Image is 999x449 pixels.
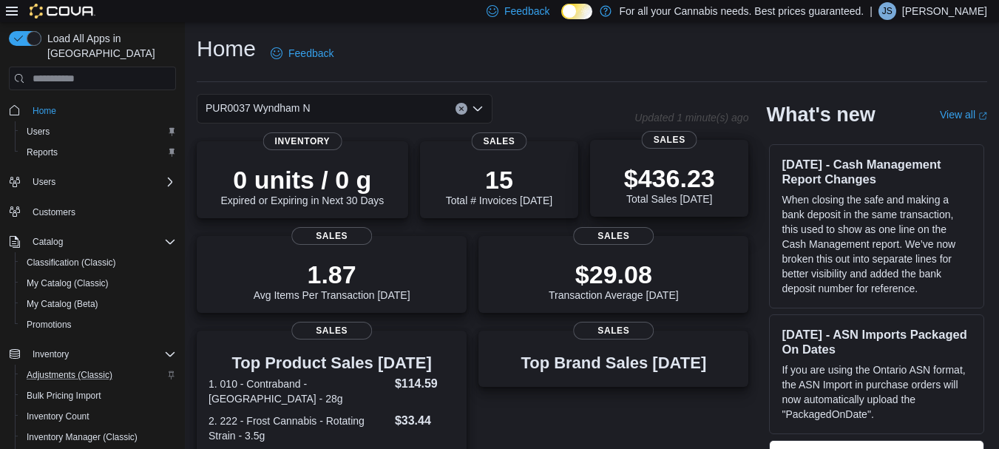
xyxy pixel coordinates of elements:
h1: Home [197,34,256,64]
a: View allExternal link [940,109,987,121]
a: Adjustments (Classic) [21,366,118,384]
div: Jay Stewart [878,2,896,20]
button: Catalog [3,232,182,252]
button: My Catalog (Classic) [15,273,182,294]
dd: $33.44 [395,412,455,430]
dt: 2. 222 - Frost Cannabis - Rotating Strain - 3.5g [209,413,389,443]
h3: [DATE] - ASN Imports Packaged On Dates [782,327,972,357]
div: Expired or Expiring in Next 30 Days [220,165,384,206]
span: Sales [291,322,373,340]
a: Reports [21,144,64,161]
span: Inventory [263,132,342,150]
span: Sales [291,227,373,245]
span: Promotions [27,319,72,331]
span: Catalog [33,236,63,248]
div: Total Sales [DATE] [624,163,715,205]
button: Users [15,121,182,142]
a: My Catalog (Beta) [21,295,104,313]
span: Dark Mode [561,19,562,20]
p: | [870,2,873,20]
p: For all your Cannabis needs. Best prices guaranteed. [619,2,864,20]
button: Classification (Classic) [15,252,182,273]
a: Home [27,102,62,120]
a: Promotions [21,316,78,334]
span: Catalog [27,233,176,251]
button: Clear input [456,103,467,115]
div: Total # Invoices [DATE] [446,165,552,206]
button: Users [27,173,61,191]
svg: External link [978,112,987,121]
dt: 1. 010 - Contraband - [GEOGRAPHIC_DATA] - 28g [209,377,389,406]
input: Dark Mode [561,4,592,19]
span: Home [27,101,176,119]
button: Inventory Count [15,406,182,427]
button: Inventory Manager (Classic) [15,427,182,448]
a: My Catalog (Classic) [21,274,115,292]
p: Updated 1 minute(s) ago [634,112,748,124]
img: Cova [30,4,95,18]
span: Inventory Manager (Classic) [27,431,138,443]
a: Inventory Count [21,408,95,425]
span: Users [21,123,176,141]
span: Adjustments (Classic) [21,366,176,384]
span: Classification (Classic) [27,257,116,269]
button: Promotions [15,314,182,335]
button: Inventory [27,345,75,363]
span: Sales [642,131,697,149]
a: Classification (Classic) [21,254,122,271]
dd: $114.59 [395,375,455,393]
span: Users [27,173,176,191]
button: Customers [3,201,182,223]
button: Reports [15,142,182,163]
span: Adjustments (Classic) [27,369,112,381]
a: Bulk Pricing Import [21,387,107,405]
p: If you are using the Ontario ASN format, the ASN Import in purchase orders will now automatically... [782,362,972,422]
a: Customers [27,203,81,221]
span: Feedback [504,4,549,18]
h3: [DATE] - Cash Management Report Changes [782,157,972,186]
p: $436.23 [624,163,715,193]
p: $29.08 [549,260,679,289]
a: Users [21,123,55,141]
p: When closing the safe and making a bank deposit in the same transaction, this used to show as one... [782,192,972,296]
span: My Catalog (Classic) [27,277,109,289]
h3: Top Product Sales [DATE] [209,354,455,372]
span: Promotions [21,316,176,334]
button: My Catalog (Beta) [15,294,182,314]
span: PUR0037 Wyndham N [206,99,311,117]
span: Reports [27,146,58,158]
span: Customers [27,203,176,221]
span: Feedback [288,46,333,61]
div: Avg Items Per Transaction [DATE] [254,260,410,301]
button: Inventory [3,344,182,365]
button: Users [3,172,182,192]
span: Sales [573,227,654,245]
span: Home [33,105,56,117]
a: Feedback [265,38,339,68]
span: Users [33,176,55,188]
h2: What's new [766,103,875,126]
span: My Catalog (Beta) [27,298,98,310]
span: Reports [21,144,176,161]
p: 0 units / 0 g [220,165,384,195]
span: My Catalog (Beta) [21,295,176,313]
span: Users [27,126,50,138]
button: Catalog [27,233,69,251]
button: Open list of options [472,103,484,115]
span: Sales [471,132,526,150]
p: [PERSON_NAME] [902,2,987,20]
span: Load All Apps in [GEOGRAPHIC_DATA] [41,31,176,61]
span: Classification (Classic) [21,254,176,271]
button: Bulk Pricing Import [15,385,182,406]
div: Transaction Average [DATE] [549,260,679,301]
p: 15 [446,165,552,195]
p: 1.87 [254,260,410,289]
span: JS [882,2,893,20]
span: Inventory [33,348,69,360]
span: Bulk Pricing Import [27,390,101,402]
span: Inventory Count [21,408,176,425]
a: Inventory Manager (Classic) [21,428,143,446]
h3: Top Brand Sales [DATE] [521,354,706,372]
span: Customers [33,206,75,218]
span: Inventory Manager (Classic) [21,428,176,446]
